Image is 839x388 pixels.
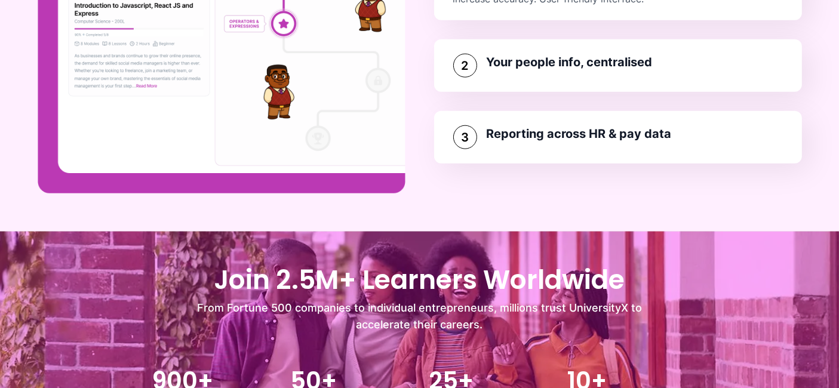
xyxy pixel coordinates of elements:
h3: Join 2.5M+ Learners Worldwide [12,260,827,300]
h3: Reporting across HR & pay data [487,125,672,142]
span: 3 [461,129,469,146]
p: From Fortune 500 companies to individual entrepreneurs, millions trust UniversityX to accelerate ... [190,300,649,333]
span: 2 [462,57,469,74]
h3: Your people info, centralised [487,54,653,70]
